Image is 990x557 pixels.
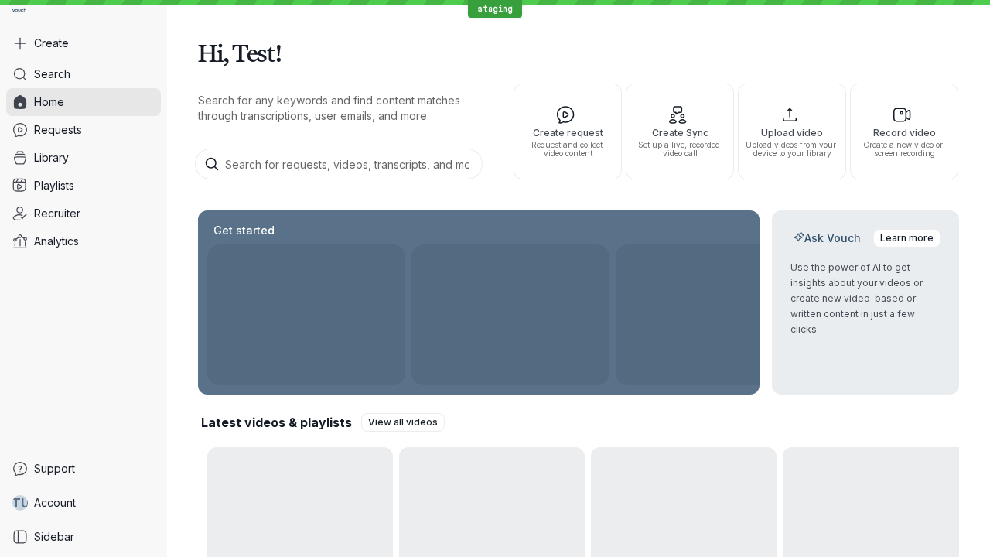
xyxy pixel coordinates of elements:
a: Home [6,88,161,116]
span: Analytics [34,234,79,249]
h2: Latest videos & playlists [201,414,352,431]
h2: Get started [210,223,278,238]
span: Create Sync [633,128,727,138]
p: Use the power of AI to get insights about your videos or create new video-based or written conten... [790,260,940,337]
span: Request and collect video content [521,141,615,158]
span: Playlists [34,178,74,193]
a: View all videos [361,413,445,432]
span: Support [34,461,75,477]
span: View all videos [368,415,438,430]
a: Library [6,144,161,172]
a: Support [6,455,161,483]
h1: Hi, Test! [198,31,959,74]
button: Record videoCreate a new video or screen recording [850,84,958,179]
span: Create request [521,128,615,138]
span: Create [34,36,69,51]
span: Set up a live, recorded video call [633,141,727,158]
a: Analytics [6,227,161,255]
h2: Ask Vouch [790,231,864,246]
span: Search [34,67,70,82]
button: Upload videoUpload videos from your device to your library [738,84,846,179]
span: Library [34,150,69,166]
a: Go to homepage [6,6,32,17]
a: Sidebar [6,523,161,551]
button: Create [6,29,161,57]
a: Learn more [873,229,940,248]
span: Requests [34,122,82,138]
span: U [21,495,29,511]
span: Home [34,94,64,110]
button: Create SyncSet up a live, recorded video call [626,84,734,179]
a: Recruiter [6,200,161,227]
a: Playlists [6,172,161,200]
span: Upload video [745,128,839,138]
span: Create a new video or screen recording [857,141,951,158]
span: Recruiter [34,206,80,221]
a: Search [6,60,161,88]
span: Learn more [880,231,934,246]
input: Search for requests, videos, transcripts, and more... [195,149,483,179]
a: Requests [6,116,161,144]
span: Upload videos from your device to your library [745,141,839,158]
a: TUAccount [6,489,161,517]
button: Create requestRequest and collect video content [514,84,622,179]
span: Sidebar [34,529,74,545]
span: T [12,495,21,511]
span: Record video [857,128,951,138]
p: Search for any keywords and find content matches through transcriptions, user emails, and more. [198,93,486,124]
span: Account [34,495,76,511]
